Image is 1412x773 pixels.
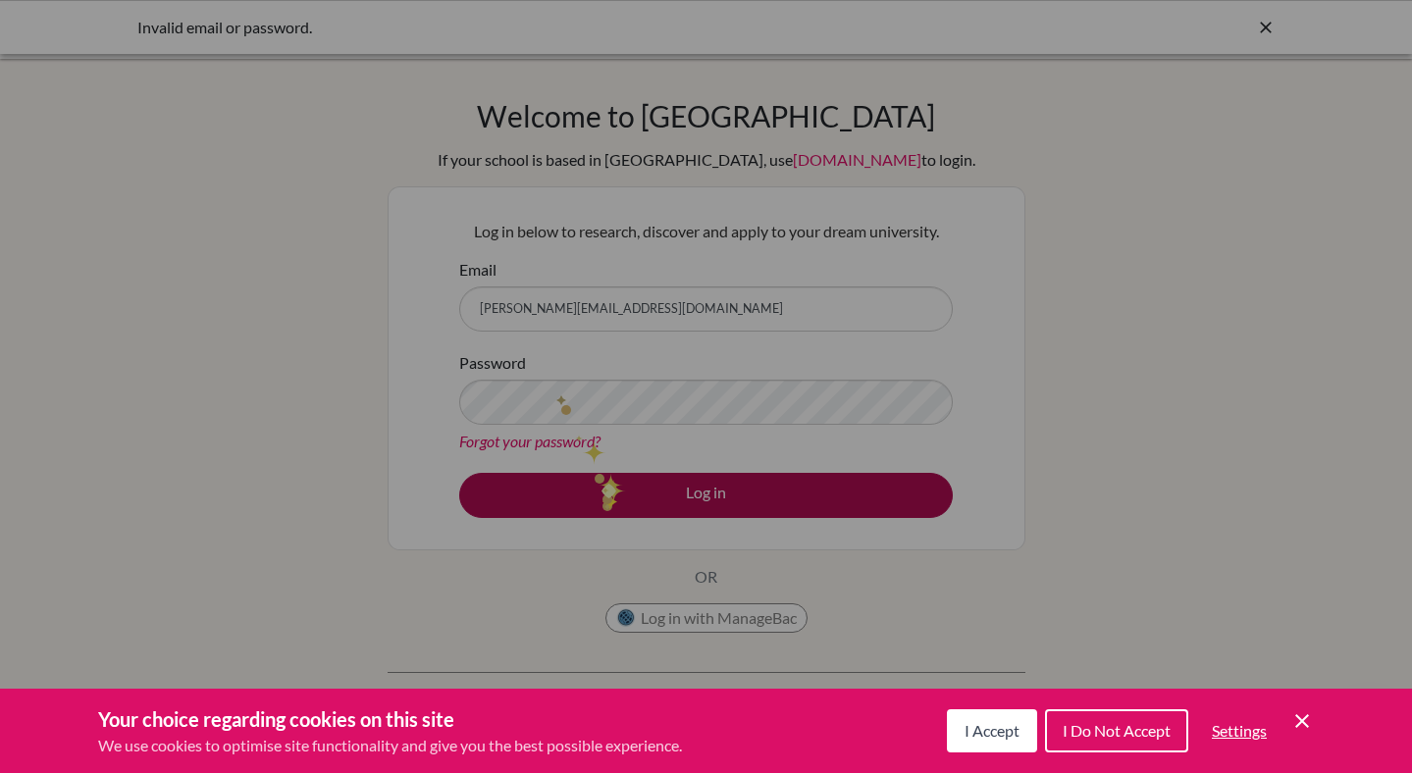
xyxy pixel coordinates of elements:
button: Settings [1196,711,1282,750]
span: I Accept [965,721,1020,740]
button: I Do Not Accept [1045,709,1188,752]
button: I Accept [947,709,1037,752]
span: I Do Not Accept [1063,721,1171,740]
button: Save and close [1290,709,1314,733]
span: Settings [1212,721,1267,740]
h3: Your choice regarding cookies on this site [98,704,682,734]
p: We use cookies to optimise site functionality and give you the best possible experience. [98,734,682,757]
